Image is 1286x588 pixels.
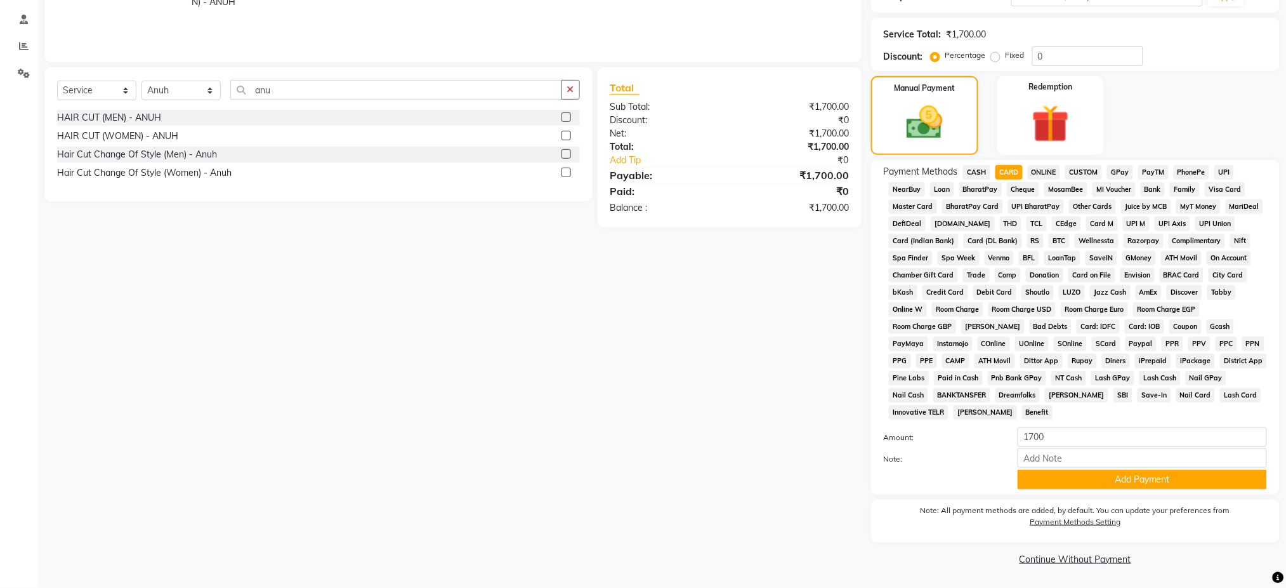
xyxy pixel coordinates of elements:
span: CARD [995,165,1023,180]
span: Room Charge GBP [889,319,956,334]
div: ₹0 [730,184,858,199]
span: Card: IDFC [1077,319,1120,334]
span: GPay [1107,165,1133,180]
span: Juice by MCB [1121,199,1171,214]
span: Master Card [889,199,937,214]
span: SCard [1092,337,1120,351]
div: ₹1,700.00 [730,168,858,183]
div: Balance : [601,201,730,215]
span: UOnline [1015,337,1049,351]
div: ₹1,700.00 [730,127,858,140]
span: PayMaya [889,337,928,351]
label: Amount: [874,432,1008,443]
input: Amount [1018,427,1267,447]
input: Add Note [1018,448,1267,468]
label: Payment Methods Setting [1030,516,1121,528]
span: Paid in Cash [934,371,983,385]
span: Nail GPay [1186,371,1227,385]
img: _cash.svg [895,102,954,144]
div: Discount: [884,50,923,63]
span: Diners [1102,354,1131,368]
span: AmEx [1136,285,1162,300]
span: CAMP [942,354,970,368]
span: BRAC Card [1160,268,1204,283]
a: Continue Without Payment [874,553,1277,566]
span: UPI BharatPay [1008,199,1065,214]
div: Service Total: [884,28,942,41]
span: Credit Card [922,285,968,300]
span: Card on File [1068,268,1115,283]
span: UPI Axis [1155,217,1190,231]
input: Search or Scan [230,80,562,100]
span: Room Charge EGP [1133,302,1200,317]
span: [PERSON_NAME] [961,319,1025,334]
span: UPI Union [1195,217,1235,231]
span: Bad Debts [1030,319,1072,334]
span: BFL [1019,251,1039,265]
span: BharatPay [959,182,1002,197]
span: [DOMAIN_NAME] [931,217,995,231]
span: UPI [1214,165,1234,180]
span: MI Voucher [1092,182,1136,197]
span: BTC [1049,234,1070,248]
span: Dreamfolks [995,388,1040,403]
div: Sub Total: [601,100,730,114]
span: MyT Money [1176,199,1221,214]
span: PhonePe [1174,165,1210,180]
span: UPI M [1123,217,1150,231]
span: Total [610,81,640,95]
span: TCL [1027,217,1047,231]
span: THD [1000,217,1022,231]
span: Pnb Bank GPay [988,371,1047,385]
span: Jazz Cash [1090,285,1131,300]
span: NT Cash [1051,371,1086,385]
span: Lash GPay [1091,371,1134,385]
span: SOnline [1054,337,1087,351]
span: Online W [889,302,927,317]
span: Save-In [1138,388,1171,403]
span: MosamBee [1044,182,1087,197]
span: Shoutlo [1021,285,1054,300]
div: ₹0 [730,114,858,127]
span: Card M [1086,217,1118,231]
div: ₹0 [751,154,858,167]
span: PPC [1216,337,1237,351]
div: Total: [601,140,730,154]
span: Cheque [1007,182,1039,197]
label: Manual Payment [894,83,955,94]
span: Nail Cash [889,388,928,403]
label: Redemption [1028,81,1072,93]
span: Complimentary [1169,234,1226,248]
a: Add Tip [601,154,751,167]
span: Visa Card [1205,182,1245,197]
div: Payable: [601,168,730,183]
span: LUZO [1059,285,1085,300]
span: Room Charge USD [988,302,1056,317]
span: Bank [1141,182,1165,197]
span: Wellnessta [1075,234,1119,248]
span: Nail Card [1176,388,1216,403]
span: GMoney [1122,251,1157,265]
span: Other Cards [1069,199,1116,214]
span: CUSTOM [1065,165,1102,180]
span: Card (Indian Bank) [889,234,959,248]
div: Net: [601,127,730,140]
span: BharatPay Card [942,199,1003,214]
span: Benefit [1022,405,1053,420]
button: Add Payment [1018,470,1267,490]
span: Gcash [1207,319,1235,334]
span: Dittor App [1020,354,1063,368]
label: Percentage [945,50,986,61]
span: Discover [1167,285,1202,300]
span: SBI [1113,388,1132,403]
span: Innovative TELR [889,405,948,420]
div: Hair Cut Change Of Style (Men) - Anuh [57,148,217,161]
div: HAIR CUT (MEN) - ANUH [57,111,161,124]
div: ₹1,700.00 [730,100,858,114]
span: Coupon [1169,319,1202,334]
span: PPV [1188,337,1211,351]
span: COnline [978,337,1011,351]
span: bKash [889,285,917,300]
span: On Account [1207,251,1251,265]
span: MariDeal [1226,199,1264,214]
